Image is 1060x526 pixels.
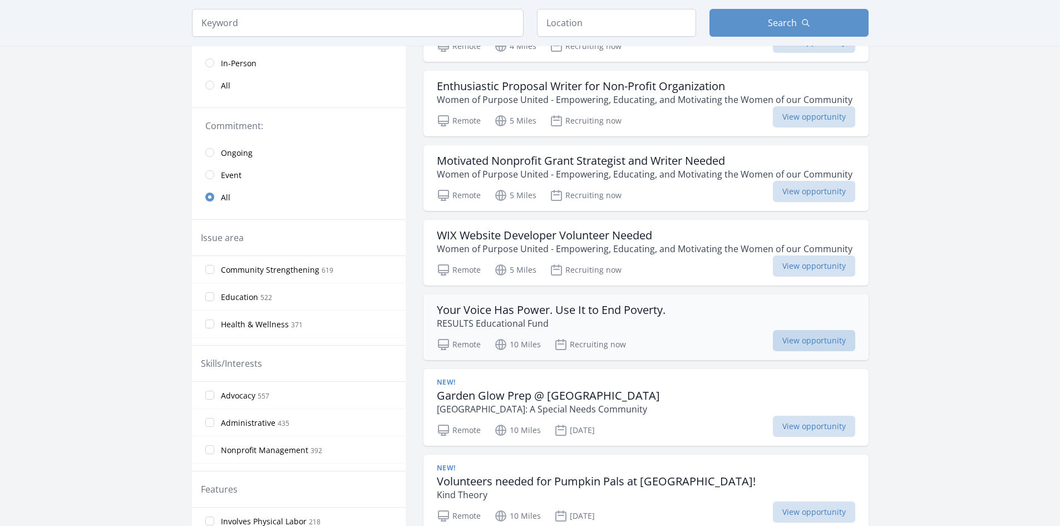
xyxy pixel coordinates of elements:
a: New! Garden Glow Prep @ [GEOGRAPHIC_DATA] [GEOGRAPHIC_DATA]: A Special Needs Community Remote 10 ... [423,369,869,446]
p: Recruiting now [550,40,622,53]
a: Event [192,164,406,186]
a: Motivated Nonprofit Grant Strategist and Writer Needed Women of Purpose United - Empowering, Educ... [423,145,869,211]
span: Ongoing [221,148,253,159]
p: Women of Purpose United - Empowering, Educating, and Motivating the Women of our Community [437,93,852,106]
h3: Volunteers needed for Pumpkin Pals at [GEOGRAPHIC_DATA]! [437,475,756,488]
span: View opportunity [773,106,855,127]
span: Education [221,292,258,303]
h3: Enthusiastic Proposal Writer for Non-Profit Organization [437,80,852,93]
input: Keyword [192,9,524,37]
span: View opportunity [773,502,855,523]
input: Health & Wellness 371 [205,319,214,328]
legend: Issue area [201,231,244,244]
p: Remote [437,509,481,523]
a: Enthusiastic Proposal Writer for Non-Profit Organization Women of Purpose United - Empowering, Ed... [423,71,869,136]
span: 371 [291,320,303,330]
span: Advocacy [221,390,255,401]
input: Nonprofit Management 392 [205,445,214,454]
legend: Features [201,483,238,496]
p: Remote [437,40,481,53]
p: 10 Miles [494,424,541,437]
span: Community Strengthening [221,264,319,276]
span: New! [437,378,456,387]
span: Health & Wellness [221,319,289,330]
p: 10 Miles [494,338,541,351]
span: In-Person [221,58,257,69]
span: 435 [278,419,289,428]
p: Remote [437,424,481,437]
p: 10 Miles [494,509,541,523]
span: 619 [322,266,333,275]
p: [DATE] [554,424,595,437]
span: View opportunity [773,181,855,202]
a: Your Voice Has Power. Use It to End Poverty. RESULTS Educational Fund Remote 10 Miles Recruiting ... [423,294,869,360]
p: [DATE] [554,509,595,523]
a: Ongoing [192,141,406,164]
input: Community Strengthening 619 [205,265,214,274]
span: View opportunity [773,255,855,277]
input: Education 522 [205,292,214,301]
p: Kind Theory [437,488,756,502]
span: Administrative [221,417,275,429]
legend: Commitment: [205,119,392,132]
span: 522 [260,293,272,302]
p: Recruiting now [554,338,626,351]
p: Remote [437,189,481,202]
p: Remote [437,263,481,277]
a: All [192,74,406,96]
a: All [192,186,406,208]
span: Event [221,170,241,181]
span: All [221,192,230,203]
span: Search [768,16,797,30]
span: View opportunity [773,416,855,437]
h3: Your Voice Has Power. Use It to End Poverty. [437,303,665,317]
input: Involves Physical Labor 218 [205,517,214,525]
span: Nonprofit Management [221,445,308,456]
h3: Motivated Nonprofit Grant Strategist and Writer Needed [437,154,852,168]
input: Administrative 435 [205,418,214,427]
p: Women of Purpose United - Empowering, Educating, and Motivating the Women of our Community [437,168,852,181]
p: Recruiting now [550,263,622,277]
a: In-Person [192,52,406,74]
p: Recruiting now [550,189,622,202]
p: [GEOGRAPHIC_DATA]: A Special Needs Community [437,402,660,416]
input: Advocacy 557 [205,391,214,400]
p: 5 Miles [494,263,536,277]
legend: Skills/Interests [201,357,262,370]
p: Recruiting now [550,114,622,127]
span: 557 [258,391,269,401]
span: View opportunity [773,330,855,351]
p: RESULTS Educational Fund [437,317,665,330]
p: 5 Miles [494,189,536,202]
p: Remote [437,338,481,351]
span: 392 [310,446,322,455]
a: WIX Website Developer Volunteer Needed Women of Purpose United - Empowering, Educating, and Motiv... [423,220,869,286]
span: New! [437,464,456,473]
p: 5 Miles [494,114,536,127]
p: 4 Miles [494,40,536,53]
button: Search [709,9,869,37]
p: Remote [437,114,481,127]
p: Women of Purpose United - Empowering, Educating, and Motivating the Women of our Community [437,242,852,255]
h3: WIX Website Developer Volunteer Needed [437,229,852,242]
input: Location [537,9,696,37]
h3: Garden Glow Prep @ [GEOGRAPHIC_DATA] [437,389,660,402]
span: All [221,80,230,91]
